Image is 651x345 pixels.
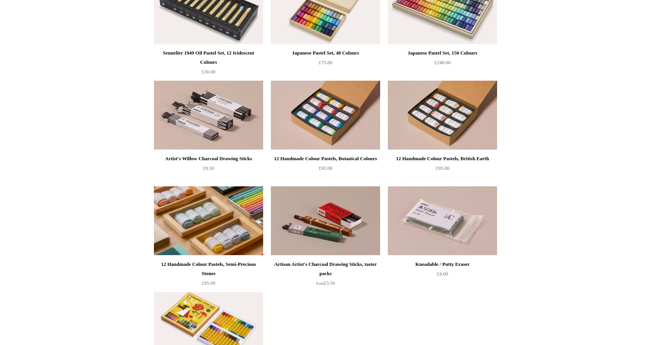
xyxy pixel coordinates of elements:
[202,280,215,286] span: £95.00
[154,186,263,255] img: 12 Handmade Colour Pastels, Semi-Precious Stones
[319,165,332,171] span: £95.00
[390,260,495,269] div: Kneadable / Putty Eraser
[390,154,495,163] div: 12 Handmade Colour Pastels, British Earth
[154,81,263,150] img: Artist's Willow Charcoal Drawing Sticks
[271,186,380,255] img: Artisan Artist's Charcoal Drawing Sticks, taster packs
[388,154,497,186] a: 12 Handmade Colour Pastels, British Earth £95.00
[271,186,380,255] a: Artisan Artist's Charcoal Drawing Sticks, taster packs Artisan Artist's Charcoal Drawing Sticks, ...
[436,165,449,171] span: £95.00
[388,260,497,291] a: Kneadable / Putty Eraser £4.00
[154,48,263,80] a: Sennelier 1949 Oil Pastel Set, 12 Iridescent Colours £30.00
[271,48,380,80] a: Japanese Pastel Set, 48 Colours £75.00
[273,260,378,278] div: Artisan Artist's Charcoal Drawing Sticks, taster packs
[203,165,214,171] span: £9.50
[156,154,261,163] div: Artist's Willow Charcoal Drawing Sticks
[316,281,324,285] span: from
[316,280,335,286] span: £3.50
[271,154,380,186] a: 12 Handmade Colour Pastels, Botanical Colours £95.00
[154,154,263,186] a: Artist's Willow Charcoal Drawing Sticks £9.50
[271,81,380,150] img: 12 Handmade Colour Pastels, Botanical Colours
[319,60,332,65] span: £75.00
[437,271,448,277] span: £4.00
[156,260,261,278] div: 12 Handmade Colour Pastels, Semi-Precious Stones
[388,81,497,150] img: 12 Handmade Colour Pastels, British Earth
[388,81,497,150] a: 12 Handmade Colour Pastels, British Earth 12 Handmade Colour Pastels, British Earth
[390,48,495,58] div: Japanese Pastel Set, 150 Colours
[388,186,497,255] a: Kneadable / Putty Eraser Kneadable / Putty Eraser
[434,60,451,65] span: £240.00
[154,186,263,255] a: 12 Handmade Colour Pastels, Semi-Precious Stones 12 Handmade Colour Pastels, Semi-Precious Stones
[202,69,215,75] span: £30.00
[388,48,497,80] a: Japanese Pastel Set, 150 Colours £240.00
[273,154,378,163] div: 12 Handmade Colour Pastels, Botanical Colours
[271,81,380,150] a: 12 Handmade Colour Pastels, Botanical Colours Close up of the pastels to better showcase colours
[154,260,263,291] a: 12 Handmade Colour Pastels, Semi-Precious Stones £95.00
[156,48,261,67] div: Sennelier 1949 Oil Pastel Set, 12 Iridescent Colours
[271,260,380,291] a: Artisan Artist's Charcoal Drawing Sticks, taster packs from£3.50
[273,48,378,58] div: Japanese Pastel Set, 48 Colours
[154,81,263,150] a: Artist's Willow Charcoal Drawing Sticks Artist's Willow Charcoal Drawing Sticks
[388,186,497,255] img: Kneadable / Putty Eraser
